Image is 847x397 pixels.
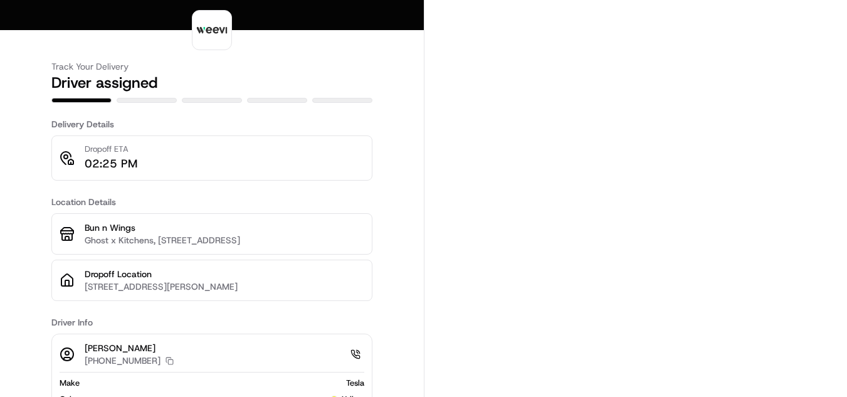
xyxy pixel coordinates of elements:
p: [PERSON_NAME] [85,342,174,354]
p: Ghost x Kitchens, [STREET_ADDRESS] [85,234,364,246]
p: Bun n Wings [85,221,364,234]
p: 02:25 PM [85,155,137,172]
span: Tesla [346,378,364,389]
span: Make [60,378,80,389]
p: Dropoff ETA [85,144,137,155]
h3: Location Details [51,196,372,208]
p: Dropoff Location [85,268,364,280]
p: [STREET_ADDRESS][PERSON_NAME] [85,280,364,293]
h3: Driver Info [51,316,372,329]
h2: Driver assigned [51,73,372,93]
h3: Delivery Details [51,118,372,130]
img: logo-public_tracking_screen-Weevi-1740472567694.png [195,13,229,47]
h3: Track Your Delivery [51,60,372,73]
p: [PHONE_NUMBER] [85,354,160,367]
